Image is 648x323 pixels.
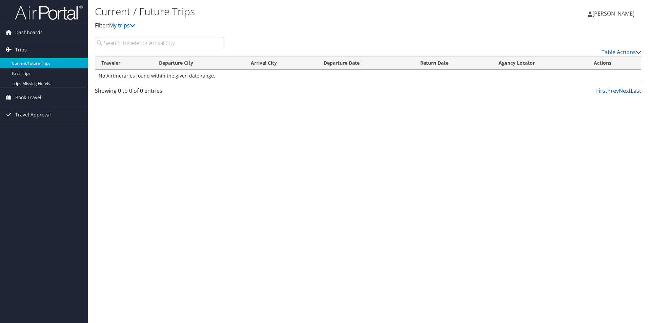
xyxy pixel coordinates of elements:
[588,57,641,70] th: Actions
[414,57,492,70] th: Return Date: activate to sort column ascending
[95,37,224,49] input: Search Traveler or Arrival City
[631,87,641,94] a: Last
[15,106,51,123] span: Travel Approval
[588,3,641,24] a: [PERSON_NAME]
[619,87,631,94] a: Next
[95,70,641,82] td: No Airtineraries found within the given date range.
[153,57,245,70] th: Departure City: activate to sort column ascending
[607,87,619,94] a: Prev
[602,48,641,56] a: Table Actions
[245,57,318,70] th: Arrival City: activate to sort column ascending
[492,57,588,70] th: Agency Locator: activate to sort column ascending
[592,10,634,17] span: [PERSON_NAME]
[95,4,459,19] h1: Current / Future Trips
[15,24,43,41] span: Dashboards
[95,21,459,30] p: Filter:
[15,89,41,106] span: Book Travel
[15,4,83,20] img: airportal-logo.png
[318,57,414,70] th: Departure Date: activate to sort column descending
[95,57,153,70] th: Traveler: activate to sort column ascending
[15,41,27,58] span: Trips
[596,87,607,94] a: First
[95,87,224,98] div: Showing 0 to 0 of 0 entries
[109,22,135,29] a: My trips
